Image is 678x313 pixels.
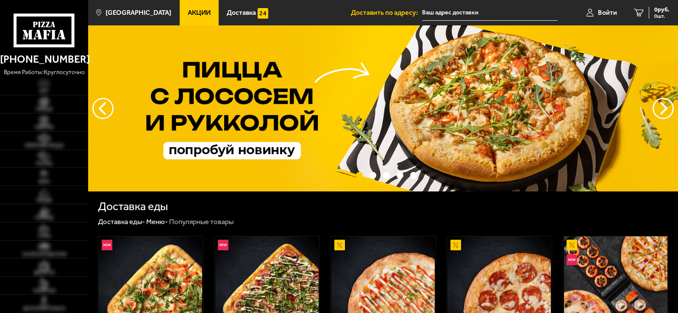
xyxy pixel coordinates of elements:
button: предыдущий [653,98,674,119]
button: точки переключения [410,172,417,179]
span: [GEOGRAPHIC_DATA] [106,9,171,16]
img: Новинка [102,240,112,250]
input: Ваш адрес доставки [422,5,558,21]
span: Доставить по адресу: [351,9,422,16]
span: Акции [188,9,211,16]
button: точки переключения [383,172,390,179]
img: 15daf4d41897b9f0e9f617042186c801.svg [258,8,268,19]
button: следующий [92,98,114,119]
h1: Доставка еды [98,201,168,212]
img: Акционный [450,240,461,250]
span: 0 шт. [654,14,670,19]
img: Новинка [218,240,228,250]
span: Войти [598,9,617,16]
img: Акционный [334,240,345,250]
a: Меню- [146,217,168,226]
span: Доставка [227,9,256,16]
div: Популярные товары [169,217,233,227]
img: Новинка [567,255,577,265]
a: Доставка еды- [98,217,145,226]
span: 0 руб. [654,7,670,13]
img: Акционный [567,240,577,250]
button: точки переключения [356,172,363,179]
button: точки переключения [397,172,403,179]
button: точки переключения [370,172,376,179]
